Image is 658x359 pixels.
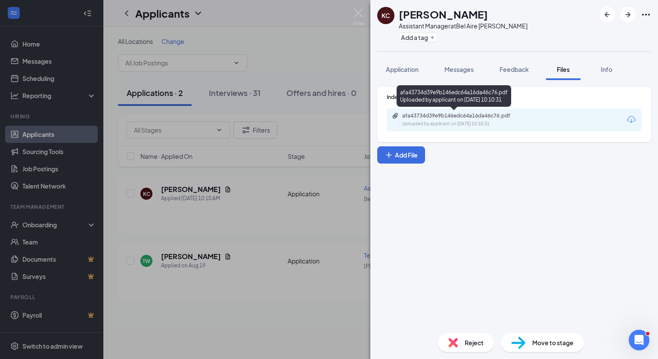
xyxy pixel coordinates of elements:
iframe: Intercom live chat [629,330,649,350]
svg: Download [626,115,636,125]
span: Feedback [500,65,529,73]
svg: ArrowRight [623,9,633,20]
svg: ArrowLeftNew [602,9,612,20]
span: Messages [444,65,474,73]
span: Info [601,65,612,73]
svg: Ellipses [641,9,651,20]
svg: Paperclip [392,112,399,119]
span: Files [557,65,570,73]
div: Indeed Resume [387,93,642,101]
div: Assistant Manager at Bel Aire [PERSON_NAME] [399,22,528,30]
h1: [PERSON_NAME] [399,7,488,22]
button: ArrowLeftNew [599,7,615,22]
div: Uploaded by applicant on [DATE] 10:10:31 [402,121,531,127]
a: Paperclipafa43734d39e9b146edc64a16da46c76.pdfUploaded by applicant on [DATE] 10:10:31 [392,112,531,127]
span: Reject [465,338,484,347]
svg: Plus [385,151,393,159]
div: KC [382,11,390,20]
div: afa43734d39e9b146edc64a16da46c76.pdf [402,112,523,119]
span: Move to stage [532,338,574,347]
span: Application [386,65,419,73]
svg: Plus [430,35,435,40]
div: afa43734d39e9b146edc64a16da46c76.pdf Uploaded by applicant on [DATE] 10:10:31 [397,85,511,107]
button: PlusAdd a tag [399,33,437,42]
button: ArrowRight [620,7,636,22]
button: Add FilePlus [377,146,425,164]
